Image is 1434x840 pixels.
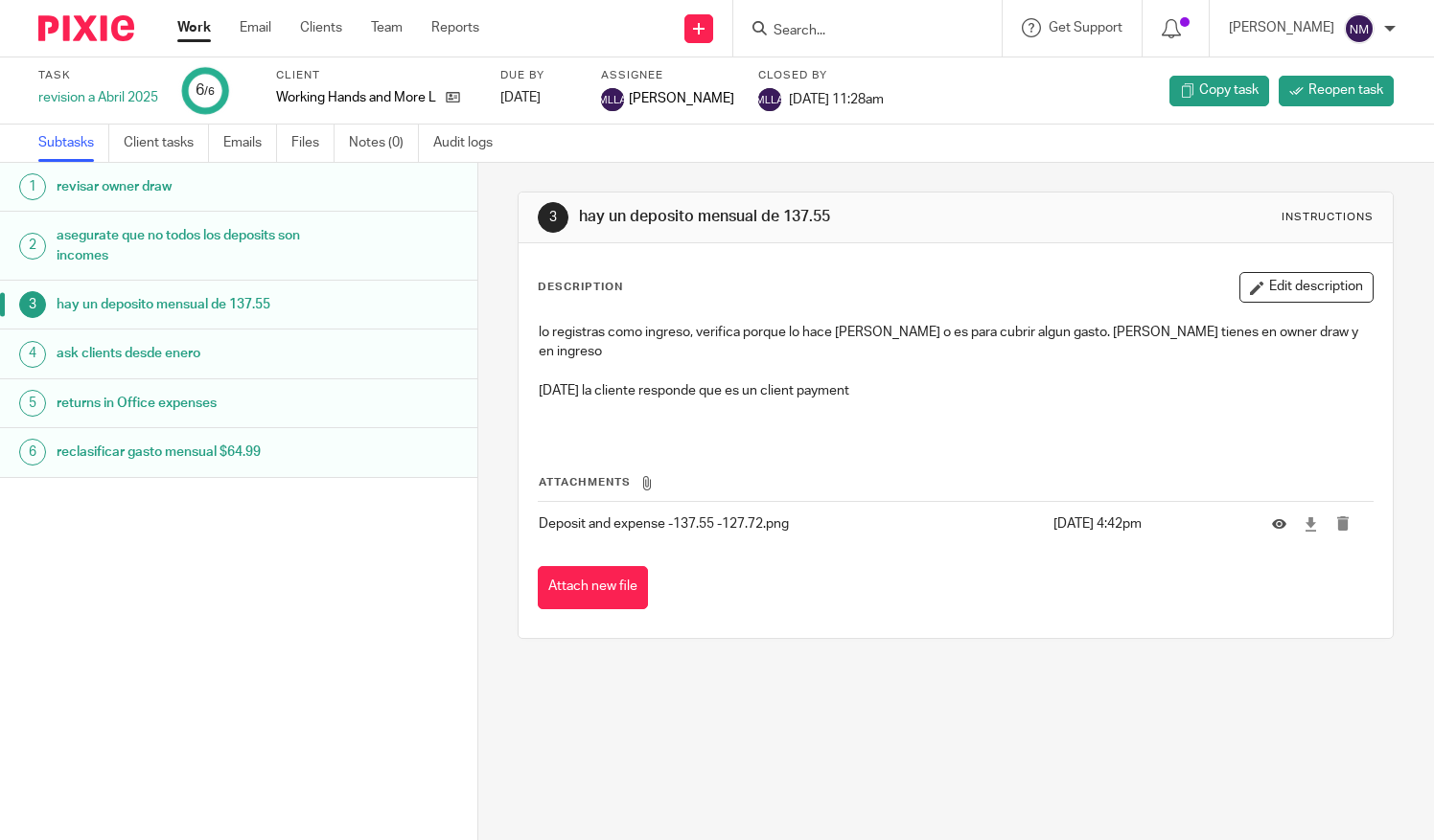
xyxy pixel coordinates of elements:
a: Notes (0) [349,125,419,162]
h1: revisar owner draw [57,172,324,201]
a: Reports [431,18,479,37]
a: Subtasks [38,125,109,162]
div: [DATE] [500,88,577,107]
label: Due by [500,68,577,83]
div: revision a Abril 2025 [38,88,158,107]
p: [PERSON_NAME] [1229,18,1334,37]
span: [DATE] 11:28am [789,92,884,105]
p: Description [538,280,623,295]
a: Download [1304,514,1318,534]
a: Reopen task [1279,76,1394,106]
p: [DATE] 4:42pm [1053,514,1243,534]
div: 3 [538,202,568,233]
input: Search [772,23,944,40]
div: 2 [19,233,46,260]
span: Reopen task [1308,80,1383,100]
a: Clients [300,18,342,37]
label: Task [38,68,158,83]
div: Instructions [1282,210,1374,225]
p: Working Hands and More LLC [276,88,436,107]
h1: ask clients desde enero [57,339,324,368]
img: svg%3E [758,88,781,111]
a: Files [291,125,335,162]
a: Work [177,18,211,37]
label: Assignee [601,68,734,83]
div: 6 [196,79,215,102]
a: Audit logs [433,125,507,162]
span: [PERSON_NAME] [629,89,734,108]
label: Closed by [758,68,884,83]
button: Edit description [1239,272,1374,303]
p: lo registras como ingreso, verifica porque lo hace [PERSON_NAME] o es para cubrir algun gasto. [P... [539,323,1373,362]
span: Copy task [1199,80,1259,100]
div: 5 [19,390,46,417]
a: Emails [223,125,277,162]
div: 4 [19,341,46,368]
a: Copy task [1169,76,1269,106]
h1: asegurate que no todos los deposits son incomes [57,221,324,270]
a: Email [240,18,271,37]
span: Get Support [1049,21,1122,34]
span: Attachments [539,477,631,488]
h1: reclasificar gasto mensual $64.99 [57,438,324,466]
div: 3 [19,291,46,318]
small: /6 [204,86,215,97]
img: svg%3E [1344,13,1375,44]
div: 1 [19,173,46,200]
div: 6 [19,439,46,465]
p: Deposit and expense -137.55 -127.72.png [539,514,1043,534]
h1: hay un deposito mensual de 137.55 [579,207,997,227]
label: Client [276,68,476,83]
img: Pixie [38,15,134,41]
h1: returns in Office expenses [57,389,324,418]
img: svg%3E [601,88,624,111]
a: Client tasks [124,125,209,162]
h1: hay un deposito mensual de 137.55 [57,290,324,319]
p: [DATE] la cliente responde que es un client payment [539,381,1373,400]
a: Team [371,18,403,37]
button: Attach new file [538,566,648,609]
